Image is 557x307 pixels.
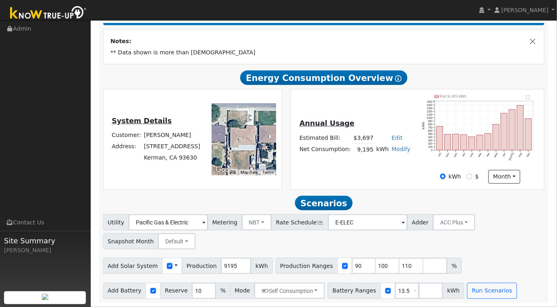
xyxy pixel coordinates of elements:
span: Add Solar System [103,258,163,274]
span: % [447,258,461,274]
span: Metering [208,214,242,230]
td: Kerman, CA 93630 [143,152,202,164]
rect: onclick="" [453,135,459,151]
text: Nov [445,152,450,158]
text: 900 [428,120,432,123]
rect: onclick="" [501,114,507,151]
td: Net Consumption: [298,144,352,156]
text: 700 [428,127,432,129]
u: System Details [112,117,172,125]
span: Energy Consumption Overview [240,71,407,85]
strong: Notes: [110,38,131,44]
text: Pull 9,195 kWh [440,95,467,99]
button: Close [529,37,537,46]
text: 800 [428,123,432,126]
a: Modify [392,146,411,152]
u: Annual Usage [299,119,354,127]
text: Oct [437,153,442,158]
text: 400 [428,136,432,139]
div: [PERSON_NAME] [4,246,86,255]
text: Aug [518,152,523,158]
span: Scenarios [295,196,353,210]
span: Reserve [160,283,193,299]
text: Apr [486,152,491,158]
text: 300 [428,139,432,142]
text: 1500 [427,100,433,103]
span: kWh [251,258,272,274]
span: Battery Ranges [328,283,381,299]
text: Sep [526,152,531,158]
text: 1400 [427,104,433,106]
rect: onclick="" [461,135,467,151]
text: 600 [428,130,432,133]
td: Customer: [110,129,143,141]
label: $ [475,172,479,181]
img: Google [214,165,240,175]
span: Add Battery [103,283,146,299]
input: $ [467,174,472,179]
td: ** Data shown is more than [DEMOGRAPHIC_DATA] [109,47,539,58]
button: Self Consumption [254,283,325,299]
td: kWh [375,144,390,156]
span: Site Summary [4,235,86,246]
td: $3,697 [352,132,375,144]
text: kWh [422,122,425,130]
button: NBT [242,214,272,230]
text: Feb [470,152,474,158]
rect: onclick="" [436,127,443,151]
td: 9,195 [352,144,375,156]
rect: onclick="" [477,135,483,151]
rect: onclick="" [493,124,499,150]
span: kWh [443,283,464,299]
text: 1100 [427,114,433,116]
span: Snapshot Month [103,233,159,249]
text: 200 [428,143,432,145]
button: ACC Plus [433,214,475,230]
td: [PERSON_NAME] [143,129,202,141]
td: [STREET_ADDRESS] [143,141,202,152]
text:  [526,95,530,100]
text: 1000 [427,117,433,120]
rect: onclick="" [525,119,532,151]
a: Terms (opens in new tab) [262,170,274,174]
text: [DATE] [508,153,515,162]
text: May [494,152,499,158]
input: kWh [440,174,446,179]
i: Show Help [395,75,402,82]
button: Default [158,233,195,249]
input: Select a Rate Schedule [328,214,407,230]
rect: onclick="" [517,106,524,150]
button: Keyboard shortcuts [230,170,235,175]
span: [PERSON_NAME] [501,7,549,13]
span: Production Ranges [276,258,338,274]
a: Open this area in Google Maps (opens a new window) [214,165,240,175]
text: 1200 [427,110,433,113]
text: Dec [453,152,458,158]
span: % [216,283,230,299]
text: Mar [478,152,482,158]
span: Utility [103,214,129,230]
text: Jun [502,152,506,158]
td: Estimated Bill: [298,132,352,144]
button: month [488,170,520,184]
button: Run Scenarios [467,283,517,299]
label: kWh [449,172,461,181]
rect: onclick="" [445,135,451,151]
rect: onclick="" [469,137,475,150]
span: Adder [407,214,433,230]
input: Select a Utility [129,214,208,230]
text: 100 [428,146,432,149]
rect: onclick="" [485,134,491,151]
text: Jan [461,152,466,158]
text: 1300 [427,107,433,110]
img: Know True-Up [6,4,91,23]
rect: onclick="" [509,110,515,151]
a: Edit [392,135,403,141]
button: Map Data [241,170,258,175]
span: Mode [230,283,255,299]
span: Production [182,258,221,274]
text: 500 [428,133,432,136]
td: Address: [110,141,143,152]
span: Rate Schedule [271,214,328,230]
img: retrieve [42,294,48,300]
